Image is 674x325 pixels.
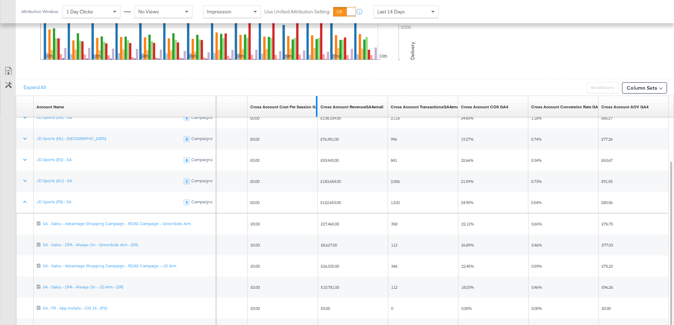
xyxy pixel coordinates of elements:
span: £0.00 [251,242,260,248]
span: 0.54% [531,200,542,205]
span: 0.00% [461,306,472,311]
span: £77.03 [602,242,613,248]
span: £122,653.00 [321,200,341,205]
span: 0.65% [531,221,542,227]
span: 0.46% [531,242,542,248]
span: 112 [391,285,397,290]
a: SA - Sales - Advantage Shopping Campaign - ROAS Campaign - JD Arm [43,263,213,269]
a: SA - FR - App installs - iOS 14 - (PS) [43,305,213,311]
span: 841 [391,158,397,163]
text: Delivery [409,42,416,60]
span: 18.03% [461,285,474,290]
span: £27,460.00 [321,221,339,227]
a: JD Sports (NL) - [GEOGRAPHIC_DATA] [37,136,106,141]
div: Cross Account Conversion Rate GA4 [531,104,600,110]
span: 996 [391,136,397,142]
span: 0.34% [531,158,542,163]
span: 24.90% [461,200,474,205]
span: £0.00 [250,179,259,184]
a: Cross Account AOV GA4 [601,104,648,110]
label: Use Unified Attribution Setting: [264,8,330,15]
a: SA - Sales - DPA - Always On - JD Arm - (SR) [43,284,213,290]
div: 2 [184,178,190,185]
span: 0.73% [531,179,542,184]
span: £8,627.00 [321,242,337,248]
a: Cross Account COS GA4 [461,104,508,110]
span: 0 [391,306,393,311]
span: £96.26 [602,285,613,290]
span: 0.59% [531,263,542,269]
a: SA - Sales - Advantage Shopping Campaign - ROAS Campaign - Greenbids Arm [43,221,213,227]
span: 1,532 [391,200,400,205]
span: £76.70 [602,221,613,227]
div: Cross Account TransactionsGA4email [391,104,461,110]
div: Attribution Window: [21,9,59,14]
span: 0.74% [531,136,542,142]
span: 0.46% [531,285,542,290]
span: £0.00 [251,263,260,269]
span: 19.27% [461,136,474,142]
a: Cross Account Cost Per Session GA4 [250,104,321,110]
a: JD Sports (ES) - SA [37,157,72,162]
span: 21.59% [461,179,474,184]
span: 2,006 [391,179,400,184]
span: £0.00 [250,158,259,163]
span: £75.22 [602,263,613,269]
span: 22.12% [461,221,474,227]
div: Cross Account RevenueGA4email [321,104,383,110]
div: Campaigns [191,136,213,142]
span: 358 [391,221,397,227]
a: Cross Account Conversion rate GA4 [531,104,600,110]
span: £0.00 [251,306,260,311]
div: Campaigns [191,178,213,185]
span: 22.45% [461,263,474,269]
a: JD Sports (FR) - SA [37,199,71,205]
div: 9 [184,199,190,206]
a: JD Sports (AU) - SA [37,178,72,184]
span: No Views [138,8,159,15]
div: Campaigns [191,157,213,164]
span: £91.55 [601,179,613,184]
a: Your ad account name [37,104,64,110]
span: £76,951.00 [321,136,339,142]
span: £77.26 [601,136,613,142]
a: SA - Sales - DPA - Always On - Greenbids Arm - (SR) [43,242,213,248]
a: Describe this metric [321,104,383,110]
span: £63.67 [601,158,613,163]
span: £0.00 [602,306,611,311]
button: Expand All [19,81,51,94]
span: £0.00 [250,136,259,142]
div: 8 [184,157,190,164]
span: 346 [391,263,397,269]
span: £183,654.00 [321,179,341,184]
div: Campaigns [191,199,213,206]
span: Impression [207,8,231,15]
span: £26,025.00 [321,263,339,269]
span: £10,781.00 [321,285,339,290]
span: Last 14 Days [377,8,405,15]
button: Column Sets [622,82,667,94]
span: £0.00 [251,285,260,290]
span: 0.00% [531,306,542,311]
div: 8 [184,136,190,142]
span: £0.00 [321,306,330,311]
span: £0.00 [251,221,260,227]
span: £80.06 [601,200,613,205]
a: Describe this metric [391,104,461,110]
span: 112 [391,242,397,248]
span: £0.00 [250,200,259,205]
div: Account Name [37,104,64,110]
span: 26.89% [461,242,474,248]
span: 32.66% [461,158,474,163]
span: £53,543.00 [321,158,339,163]
span: 1 Day Clicks [66,8,93,15]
